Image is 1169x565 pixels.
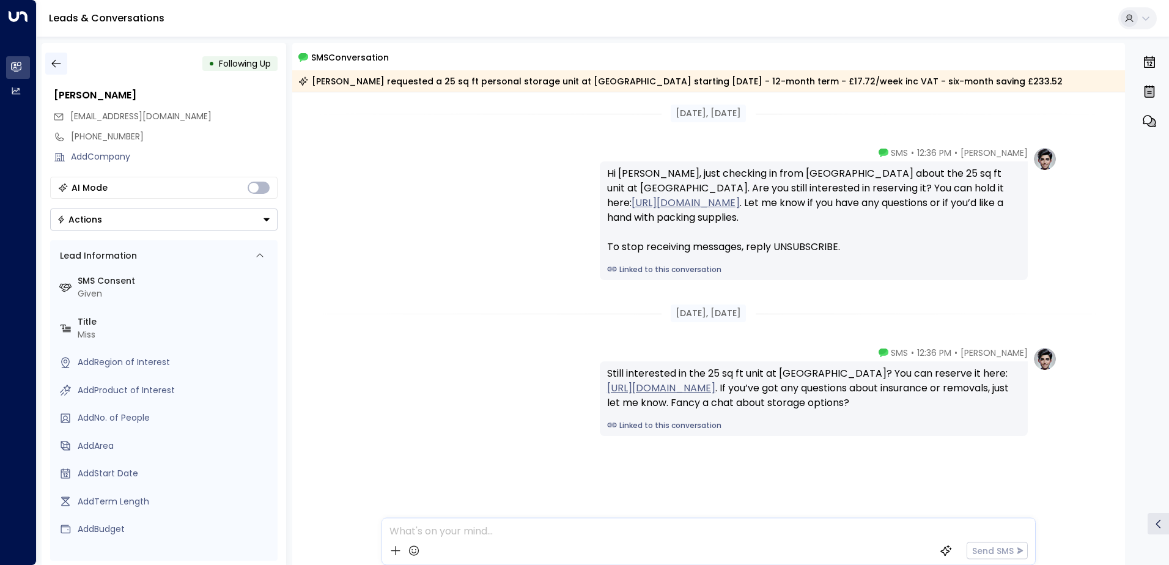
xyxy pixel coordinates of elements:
[78,384,273,397] div: AddProduct of Interest
[219,57,271,70] span: Following Up
[78,467,273,480] div: AddStart Date
[208,53,215,75] div: •
[49,11,164,25] a: Leads & Conversations
[671,105,746,122] div: [DATE], [DATE]
[56,249,137,262] div: Lead Information
[78,356,273,369] div: AddRegion of Interest
[891,347,908,359] span: SMS
[607,366,1020,410] div: Still interested in the 25 sq ft unit at [GEOGRAPHIC_DATA]? You can reserve it here: . If you’ve ...
[607,264,1020,275] a: Linked to this conversation
[78,495,273,508] div: AddTerm Length
[1033,347,1057,371] img: profile-logo.png
[71,150,278,163] div: AddCompany
[71,130,278,143] div: [PHONE_NUMBER]
[911,147,914,159] span: •
[54,88,278,103] div: [PERSON_NAME]
[78,275,273,287] label: SMS Consent
[70,110,212,123] span: anniegouldsworthy@gmail.com
[78,523,273,536] div: AddBudget
[961,347,1028,359] span: [PERSON_NAME]
[70,110,212,122] span: [EMAIL_ADDRESS][DOMAIN_NAME]
[917,347,951,359] span: 12:36 PM
[632,196,740,210] a: [URL][DOMAIN_NAME]
[78,287,273,300] div: Given
[78,316,273,328] label: Title
[917,147,951,159] span: 12:36 PM
[72,182,108,194] div: AI Mode
[607,420,1020,431] a: Linked to this conversation
[50,209,278,231] button: Actions
[954,147,957,159] span: •
[57,214,102,225] div: Actions
[1033,147,1057,171] img: profile-logo.png
[78,328,273,341] div: Miss
[961,147,1028,159] span: [PERSON_NAME]
[311,50,389,64] span: SMS Conversation
[78,412,273,424] div: AddNo. of People
[50,209,278,231] div: Button group with a nested menu
[671,305,746,322] div: [DATE], [DATE]
[911,347,914,359] span: •
[891,147,908,159] span: SMS
[607,381,715,396] a: [URL][DOMAIN_NAME]
[78,551,273,564] label: Source
[954,347,957,359] span: •
[298,75,1063,87] div: [PERSON_NAME] requested a 25 sq ft personal storage unit at [GEOGRAPHIC_DATA] starting [DATE] - 1...
[607,166,1020,254] div: Hi [PERSON_NAME], just checking in from [GEOGRAPHIC_DATA] about the 25 sq ft unit at [GEOGRAPHIC_...
[78,440,273,452] div: AddArea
